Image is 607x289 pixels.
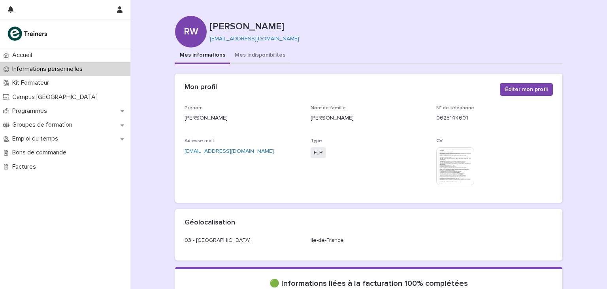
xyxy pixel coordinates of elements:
[311,236,427,245] p: Ile-de-France
[311,114,427,122] p: [PERSON_NAME]
[9,65,89,73] p: Informations personnelles
[311,106,346,110] span: Nom de famille
[9,93,104,101] p: Campus [GEOGRAPHIC_DATA]
[9,135,64,143] p: Emploi du temps
[500,83,553,96] button: Éditer mon profil
[185,236,301,245] p: 93 - [GEOGRAPHIC_DATA]
[185,106,203,110] span: Prénom
[505,86,548,93] span: Éditer mon profil
[230,48,290,64] button: Mes indisponibilités
[9,163,42,171] p: Factures
[9,149,73,156] p: Bons de commande
[436,106,474,110] span: N° de téléphone
[9,107,53,115] p: Programmes
[185,114,301,122] p: [PERSON_NAME]
[210,36,299,42] a: [EMAIL_ADDRESS][DOMAIN_NAME]
[185,219,235,227] h2: Géolocalisation
[6,26,50,42] img: K0CqGN7SDeD6s4JG8KQk
[185,83,217,92] h2: Mon profil
[311,147,326,159] span: FLP
[9,121,79,129] p: Groupes de formation
[185,139,214,143] span: Adresse mail
[185,279,553,288] p: 🟢 Informations liées à la facturation 100% complétées
[9,51,38,59] p: Accueil
[9,79,55,87] p: Kit Formateur
[436,139,443,143] span: CV
[210,21,559,32] p: [PERSON_NAME]
[436,114,553,122] p: 0625144601
[185,148,274,154] a: [EMAIL_ADDRESS][DOMAIN_NAME]
[311,139,322,143] span: Type
[175,48,230,64] button: Mes informations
